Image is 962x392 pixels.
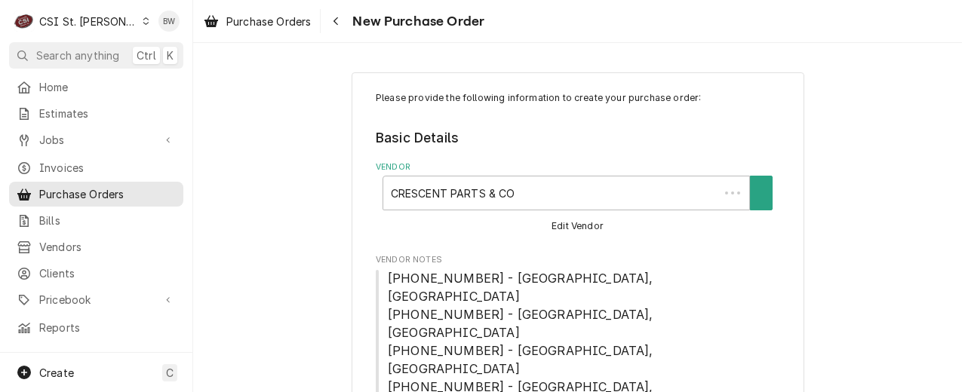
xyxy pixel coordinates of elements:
div: CSI St. [PERSON_NAME] [39,14,137,29]
span: Purchase Orders [39,186,176,202]
span: New Purchase Order [348,11,484,32]
button: Edit Vendor [549,217,606,236]
div: BW [158,11,180,32]
span: Estimates [39,106,176,121]
div: CSI St. Louis's Avatar [14,11,35,32]
a: Estimates [9,101,183,126]
span: Reports [39,320,176,335]
a: Invoices [9,155,183,180]
span: Purchase Orders [226,14,311,29]
button: Search anythingCtrlK [9,42,183,69]
div: Brad Wicks's Avatar [158,11,180,32]
legend: Basic Details [376,128,779,148]
span: Jobs [39,132,153,148]
span: Create [39,366,74,379]
a: Reports [9,315,183,340]
span: Ctrl [137,47,156,63]
a: Purchase Orders [9,182,183,207]
button: Navigate back [324,9,348,33]
a: Bills [9,208,183,233]
a: Go to Help Center [9,349,183,374]
span: Pricebook [39,292,153,308]
span: Vendor Notes [376,254,779,266]
span: Invoices [39,160,176,176]
a: Home [9,75,183,100]
a: Go to Pricebook [9,287,183,312]
div: C [14,11,35,32]
label: Vendor [376,161,779,173]
p: Please provide the following information to create your purchase order: [376,91,779,105]
span: C [166,365,174,381]
span: Clients [39,265,176,281]
span: K [167,47,174,63]
a: Clients [9,261,183,286]
span: Home [39,79,176,95]
span: Search anything [36,47,119,63]
div: Vendor [376,161,779,236]
span: Bills [39,213,176,228]
a: Purchase Orders [198,9,317,34]
a: Vendors [9,234,183,259]
button: Create New Vendor [750,176,773,210]
a: Go to Jobs [9,127,183,152]
span: Vendors [39,239,176,255]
